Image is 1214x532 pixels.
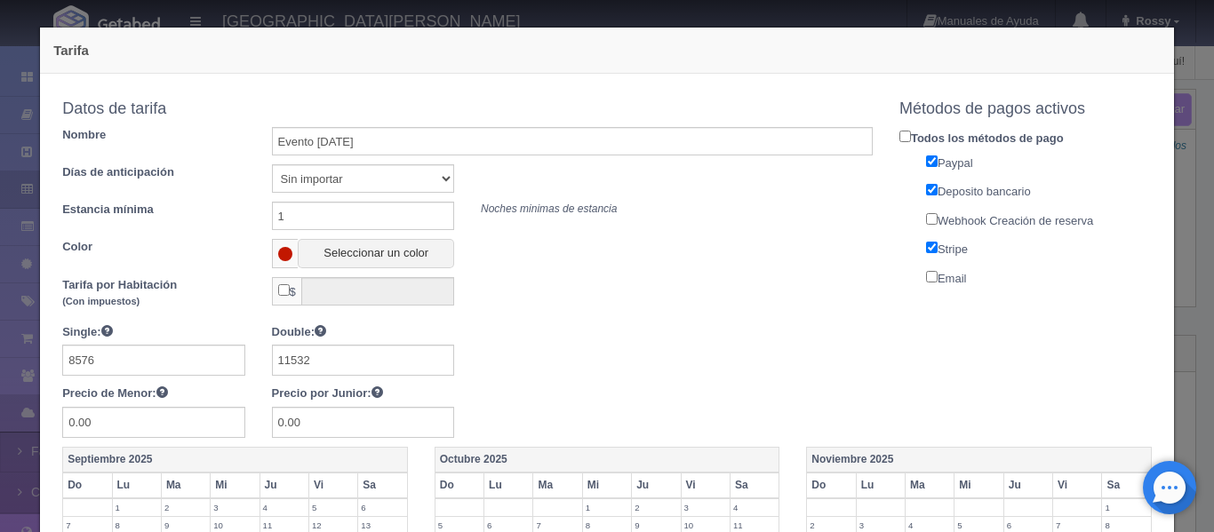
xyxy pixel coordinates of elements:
[926,242,938,253] input: Stripe
[53,41,1161,60] h4: Tarifa
[308,472,357,498] th: Vi
[63,472,112,498] th: Do
[913,238,1165,258] label: Stripe
[583,499,631,516] label: 1
[632,472,681,498] th: Ju
[62,323,112,341] label: Single:
[906,472,954,498] th: Ma
[481,202,617,215] i: Noches minimas de estancia
[899,100,1152,118] h4: Métodos de pagos activos
[632,499,680,516] label: 2
[112,472,161,498] th: Lu
[49,239,258,256] label: Color
[681,472,730,498] th: Vi
[260,472,308,498] th: Ju
[582,472,631,498] th: Mi
[272,323,326,341] label: Double:
[435,448,779,473] th: Octubre 2025
[913,210,1165,230] label: Webhook Creación de reserva
[1053,472,1102,498] th: Vi
[926,271,938,282] input: Email
[62,100,873,118] h4: Datos de tarifa
[435,472,483,498] th: Do
[913,152,1165,172] label: Paypal
[913,267,1165,288] label: Email
[1102,472,1151,498] th: Sa
[807,448,1152,473] th: Noviembre 2025
[63,448,408,473] th: Septiembre 2025
[358,472,407,498] th: Sa
[730,472,779,498] th: Sa
[926,184,938,195] input: Deposito bancario
[309,499,357,516] label: 5
[954,472,1003,498] th: Mi
[161,472,210,498] th: Ma
[682,499,730,516] label: 3
[913,180,1165,201] label: Deposito bancario
[272,277,301,306] span: $
[731,499,779,516] label: 4
[62,296,140,306] small: (Con impuestos)
[358,499,406,516] label: 6
[260,499,308,516] label: 4
[113,499,161,516] label: 1
[899,131,911,142] input: Todos los métodos de pago
[49,202,258,218] label: Estancia mínima
[49,277,258,310] label: Tarifa por Habitación
[62,385,167,402] label: Precio de Menor:
[856,472,905,498] th: Lu
[533,472,582,498] th: Ma
[807,472,856,498] th: Do
[926,213,938,225] input: Webhook Creación de reserva
[272,385,383,402] label: Precio por Junior:
[49,164,258,181] label: Días de anticipación
[1102,499,1150,516] label: 1
[1003,472,1052,498] th: Ju
[886,127,1165,147] label: Todos los métodos de pago
[211,499,259,516] label: 3
[162,499,210,516] label: 2
[926,155,938,167] input: Paypal
[484,472,533,498] th: Lu
[211,472,260,498] th: Mi
[49,127,258,144] label: Nombre
[298,239,454,268] button: Seleccionar un color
